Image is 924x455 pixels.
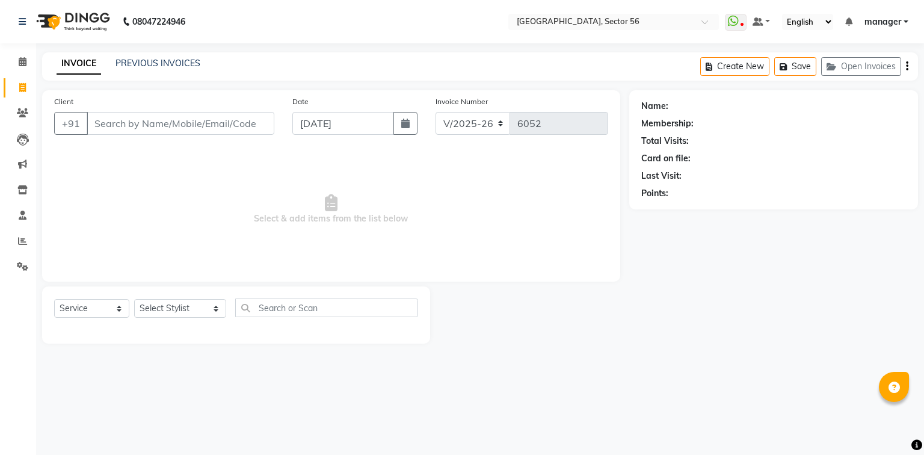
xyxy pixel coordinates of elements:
[132,5,185,39] b: 08047224946
[436,96,488,107] label: Invoice Number
[641,170,682,182] div: Last Visit:
[54,96,73,107] label: Client
[641,135,689,147] div: Total Visits:
[864,16,901,28] span: manager
[641,187,668,200] div: Points:
[873,407,912,443] iframe: chat widget
[54,149,608,270] span: Select & add items from the list below
[115,58,200,69] a: PREVIOUS INVOICES
[821,57,901,76] button: Open Invoices
[235,299,418,317] input: Search or Scan
[57,53,101,75] a: INVOICE
[774,57,816,76] button: Save
[54,112,88,135] button: +91
[700,57,769,76] button: Create New
[641,100,668,113] div: Name:
[292,96,309,107] label: Date
[641,117,694,130] div: Membership:
[641,152,691,165] div: Card on file:
[87,112,274,135] input: Search by Name/Mobile/Email/Code
[31,5,113,39] img: logo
